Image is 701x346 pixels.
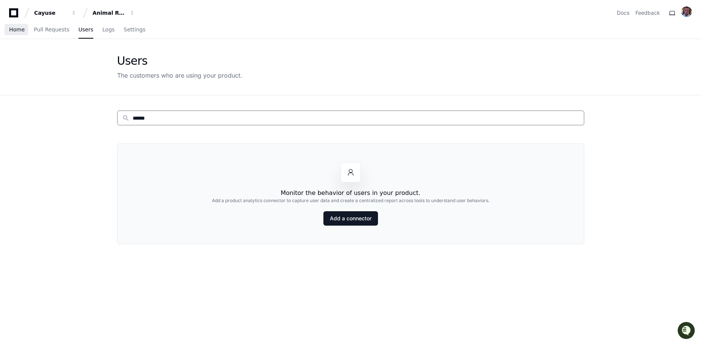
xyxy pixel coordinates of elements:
[117,71,242,80] div: The customers who are using your product.
[281,189,420,198] h1: Monitor the behavior of users in your product.
[681,6,692,17] img: ACg8ocKAlM-Q7V_Zlx5XEqR6lUECShsWqs6mVKHrgbIkfdYQT94bKZE=s96-c
[617,9,629,17] a: Docs
[34,21,69,39] a: Pull Requests
[8,56,21,70] img: 1756235613930-3d25f9e4-fa56-45dd-b3ad-e072dfbd1548
[9,27,25,32] span: Home
[89,6,138,20] button: Animal Research Suite (R4)
[78,21,93,39] a: Users
[26,64,96,70] div: We're available if you need us!
[124,27,145,32] span: Settings
[53,79,92,85] a: Powered byPylon
[212,198,489,204] h2: Add a product analytics connector to capture user data and create a centralized report across too...
[124,21,145,39] a: Settings
[323,211,378,226] a: Add a connector
[129,59,138,68] button: Start new chat
[93,9,125,17] div: Animal Research Suite (R4)
[122,114,130,122] mat-icon: search
[31,6,80,20] button: Cayuse
[34,9,67,17] div: Cayuse
[9,21,25,39] a: Home
[26,56,124,64] div: Start new chat
[117,54,242,68] div: Users
[75,79,92,85] span: Pylon
[8,8,23,23] img: PlayerZero
[102,27,114,32] span: Logs
[677,321,697,341] iframe: Open customer support
[102,21,114,39] a: Logs
[78,27,93,32] span: Users
[34,27,69,32] span: Pull Requests
[8,30,138,42] div: Welcome
[635,9,660,17] button: Feedback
